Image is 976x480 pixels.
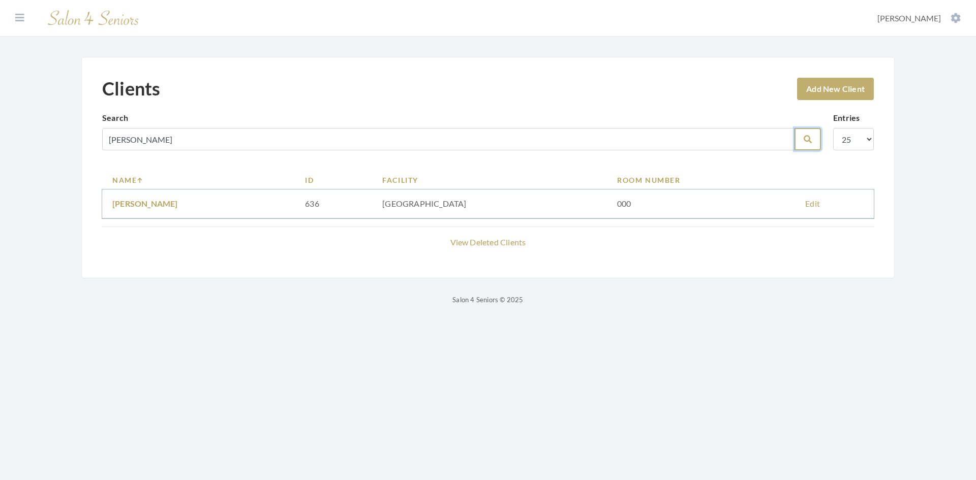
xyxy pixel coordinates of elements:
p: Salon 4 Seniors © 2025 [81,294,895,306]
img: Salon 4 Seniors [43,6,144,30]
a: Facility [382,175,597,185]
td: 636 [295,189,372,218]
a: ID [305,175,362,185]
label: Entries [833,112,860,124]
input: Search by name, facility or room number [102,128,795,150]
button: [PERSON_NAME] [874,13,964,24]
span: [PERSON_NAME] [877,13,941,23]
a: [PERSON_NAME] [112,199,178,208]
a: Room Number [617,175,785,185]
label: Search [102,112,128,124]
a: Edit [805,199,820,208]
a: Add New Client [797,78,874,100]
a: Name [112,175,285,185]
h1: Clients [102,78,160,100]
td: [GEOGRAPHIC_DATA] [372,189,607,218]
td: 000 [607,189,795,218]
a: View Deleted Clients [450,237,526,247]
